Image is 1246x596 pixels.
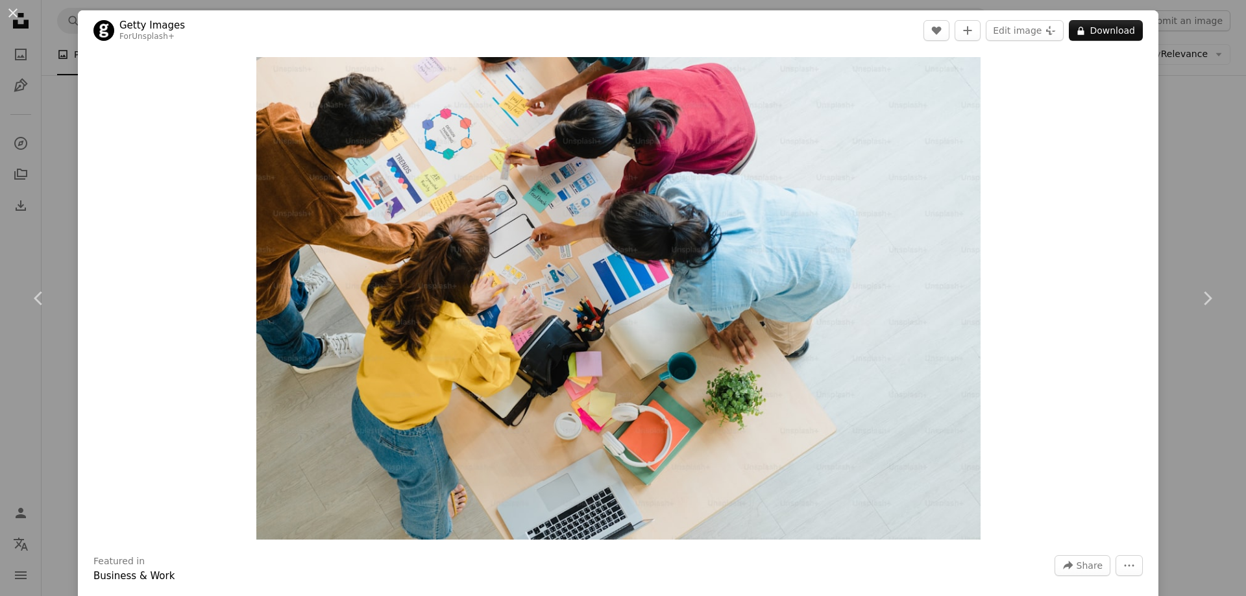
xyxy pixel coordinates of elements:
[119,32,185,42] div: For
[923,20,949,41] button: Like
[132,32,175,41] a: Unsplash+
[1168,236,1246,361] a: Next
[119,19,185,32] a: Getty Images
[955,20,981,41] button: Add to Collection
[986,20,1064,41] button: Edit image
[256,57,981,540] img: Multiracial group of young creative people in smart casual wear discussing business brainstorming...
[256,57,981,540] button: Zoom in on this image
[1069,20,1143,41] button: Download
[93,555,145,568] h3: Featured in
[1077,556,1103,575] span: Share
[93,570,175,582] a: Business & Work
[1055,555,1110,576] button: Share this image
[93,20,114,41] img: Go to Getty Images's profile
[1116,555,1143,576] button: More Actions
